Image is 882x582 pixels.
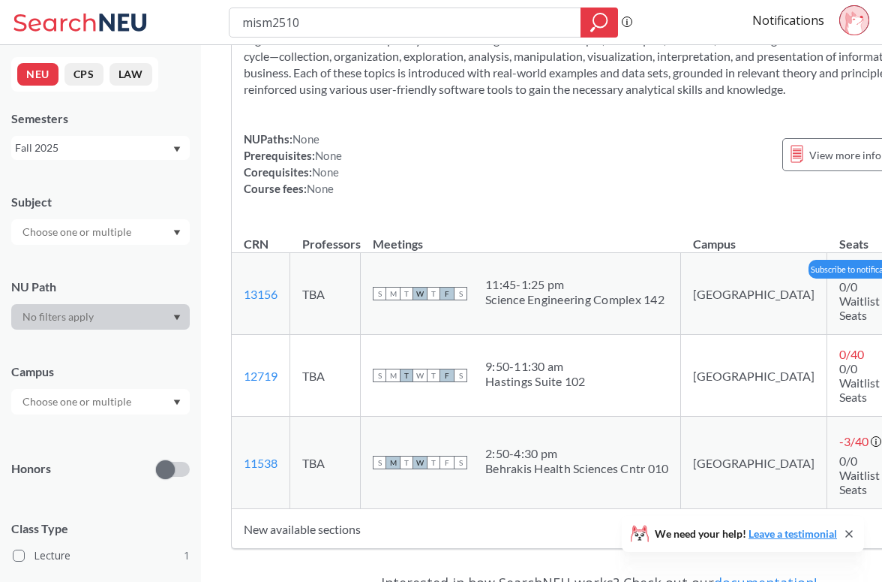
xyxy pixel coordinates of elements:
[292,132,319,146] span: None
[11,363,190,380] div: Campus
[173,146,181,152] svg: Dropdown arrow
[839,434,868,448] span: -3 / 40
[11,194,190,210] div: Subject
[580,8,618,38] div: magnifying glass
[681,221,827,253] th: Campus
[427,369,440,382] span: T
[173,230,181,236] svg: Dropdown arrow
[839,347,864,361] span: 0 / 40
[244,131,342,197] div: NUPaths: Prerequisites: Corequisites: Course fees:
[241,10,570,35] input: Class, professor, course number, "phrase"
[386,369,400,382] span: M
[361,221,681,253] th: Meetings
[454,456,467,469] span: S
[413,287,427,300] span: W
[454,287,467,300] span: S
[400,287,413,300] span: T
[590,12,608,33] svg: magnifying glass
[440,369,454,382] span: F
[485,359,586,374] div: 9:50 - 11:30 am
[11,110,190,127] div: Semesters
[752,12,824,29] a: Notifications
[681,417,827,509] td: [GEOGRAPHIC_DATA]
[184,547,190,564] span: 1
[400,369,413,382] span: T
[173,400,181,406] svg: Dropdown arrow
[15,140,172,156] div: Fall 2025
[655,529,837,539] span: We need your help!
[290,417,361,509] td: TBA
[290,221,361,253] th: Professors
[244,369,277,383] a: 12719
[839,265,864,279] span: 0 / 40
[11,460,51,478] p: Honors
[11,136,190,160] div: Fall 2025Dropdown arrow
[373,456,386,469] span: S
[485,374,586,389] div: Hastings Suite 102
[413,456,427,469] span: W
[11,389,190,415] div: Dropdown arrow
[64,63,103,86] button: CPS
[454,369,467,382] span: S
[17,63,58,86] button: NEU
[290,253,361,335] td: TBA
[681,253,827,335] td: [GEOGRAPHIC_DATA]
[11,304,190,330] div: Dropdown arrow
[400,456,413,469] span: T
[109,63,152,86] button: LAW
[485,446,668,461] div: 2:50 - 4:30 pm
[440,456,454,469] span: F
[681,335,827,417] td: [GEOGRAPHIC_DATA]
[485,277,664,292] div: 11:45 - 1:25 pm
[13,546,190,565] label: Lecture
[839,279,880,322] span: 0/0 Waitlist Seats
[11,279,190,295] div: NU Path
[173,315,181,321] svg: Dropdown arrow
[15,223,141,241] input: Choose one or multiple
[315,149,342,162] span: None
[839,454,880,496] span: 0/0 Waitlist Seats
[307,182,334,195] span: None
[244,236,268,252] div: CRN
[427,287,440,300] span: T
[244,287,277,301] a: 13156
[440,287,454,300] span: F
[748,527,837,540] a: Leave a testimonial
[413,369,427,382] span: W
[427,456,440,469] span: T
[373,287,386,300] span: S
[11,219,190,245] div: Dropdown arrow
[386,287,400,300] span: M
[373,369,386,382] span: S
[244,456,277,470] a: 11538
[15,393,141,411] input: Choose one or multiple
[839,361,880,404] span: 0/0 Waitlist Seats
[312,165,339,179] span: None
[485,292,664,307] div: Science Engineering Complex 142
[11,520,190,537] span: Class Type
[386,456,400,469] span: M
[485,461,668,476] div: Behrakis Health Sciences Cntr 010
[290,335,361,417] td: TBA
